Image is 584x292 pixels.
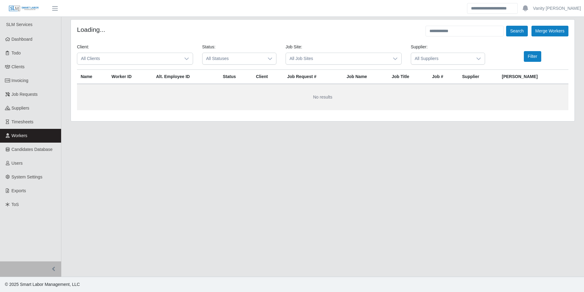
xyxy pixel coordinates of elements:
img: SLM Logo [9,5,39,12]
span: All Suppliers [411,53,473,64]
th: Client [252,70,283,84]
td: No results [77,84,568,110]
label: Supplier: [411,44,428,50]
span: All Job Sites [286,53,389,64]
span: © 2025 Smart Labor Management, LLC [5,282,80,287]
span: SLM Services [6,22,32,27]
button: Search [506,26,527,36]
th: Name [77,70,108,84]
th: Worker ID [108,70,152,84]
span: Suppliers [12,106,29,110]
label: Job Site: [286,44,302,50]
span: All Statuses [203,53,264,64]
button: Filter [524,51,541,62]
span: Todo [12,51,21,55]
span: ToS [12,202,19,207]
label: Client: [77,44,89,50]
span: Candidates Database [12,147,53,152]
a: Vanity [PERSON_NAME] [533,5,581,12]
th: Status [219,70,253,84]
input: Search [467,3,518,14]
th: Job Request # [283,70,343,84]
label: Status: [202,44,216,50]
th: Job Name [343,70,388,84]
span: All Clients [77,53,181,64]
span: Workers [12,133,27,138]
span: Clients [12,64,25,69]
span: Users [12,161,23,166]
span: Invoicing [12,78,28,83]
th: [PERSON_NAME] [498,70,568,84]
th: Job Title [388,70,428,84]
button: Merge Workers [531,26,568,36]
th: Job # [429,70,458,84]
span: Dashboard [12,37,33,42]
th: Alt. Employee ID [152,70,219,84]
h4: Loading... [77,26,105,33]
span: Exports [12,188,26,193]
th: Supplier [458,70,498,84]
span: System Settings [12,174,42,179]
span: Timesheets [12,119,34,124]
span: Job Requests [12,92,38,97]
